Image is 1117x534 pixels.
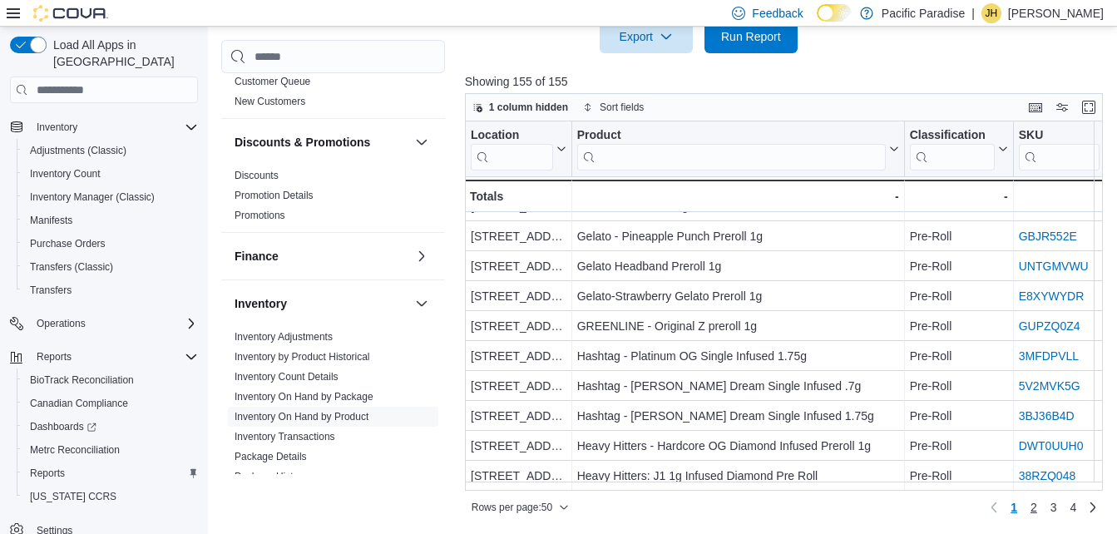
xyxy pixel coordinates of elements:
span: Customer Queue [235,75,310,88]
span: Metrc Reconciliation [23,440,198,460]
div: Hashtag - [PERSON_NAME] Dream Single Infused 1.75g [576,406,898,426]
button: Page 1 of 4 [1004,494,1024,521]
div: Pre-Roll [909,346,1007,366]
button: Inventory [3,116,205,139]
span: Inventory Count [30,167,101,180]
span: Inventory Adjustments [235,330,333,344]
button: 1 column hidden [466,97,575,117]
span: Purchase Orders [30,237,106,250]
a: Inventory Count [23,164,107,184]
a: New Customers [235,96,305,107]
button: Enter fullscreen [1079,97,1099,117]
a: Inventory Adjustments [235,331,333,343]
a: Inventory by Product Historical [235,351,370,363]
a: Inventory On Hand by Package [235,391,373,403]
div: [STREET_ADDRESS] [471,226,566,246]
button: Operations [30,314,92,334]
span: Reports [30,467,65,480]
a: Promotion Details [235,190,314,201]
div: Pre-Roll [909,376,1007,396]
a: UNTGMVWU [1019,260,1089,273]
button: Discounts & Promotions [235,134,408,151]
span: Operations [30,314,198,334]
div: SKU URL [1019,128,1100,171]
a: Inventory On Hand by Product [235,411,368,423]
a: Page 2 of 4 [1024,494,1044,521]
span: Feedback [752,5,803,22]
div: - [1019,186,1113,206]
div: Gelato Headband Preroll 1g [576,256,898,276]
a: Page 4 of 4 [1064,494,1084,521]
span: 1 column hidden [489,101,568,114]
button: Display options [1052,97,1072,117]
ul: Pagination for preceding grid [1004,494,1083,521]
span: Transfers [30,284,72,297]
span: Package History [235,470,307,483]
div: Totals [470,186,566,206]
a: Next page [1083,497,1103,517]
span: Load All Apps in [GEOGRAPHIC_DATA] [47,37,198,70]
h3: Finance [235,248,279,265]
div: Location [471,128,553,144]
div: Gelato-Strawberry Gelato Preroll 1g [576,286,898,306]
span: BioTrack Reconciliation [30,373,134,387]
div: [STREET_ADDRESS] [471,406,566,426]
span: 4 [1070,499,1077,516]
div: Heavy Hitters - Hardcore OG Diamond Infused Preroll 1g [576,436,898,456]
div: Hashtag - [PERSON_NAME] Dream Single Infused .7g [576,376,898,396]
div: Pre-Roll [909,436,1007,456]
button: Inventory Count [17,162,205,185]
div: Discounts & Promotions [221,166,445,232]
span: Washington CCRS [23,487,198,507]
button: Metrc Reconciliation [17,438,205,462]
span: Operations [37,317,86,330]
div: Heavy Hitters: J1 1g Infused Diamond Pre Roll [576,466,898,486]
span: Reports [30,347,198,367]
span: Export [610,20,683,53]
span: Inventory Transactions [235,430,335,443]
span: BioTrack Reconciliation [23,370,198,390]
span: JH [986,3,998,23]
button: Keyboard shortcuts [1026,97,1045,117]
button: Canadian Compliance [17,392,205,415]
a: 3MFDPVLL [1019,349,1079,363]
div: Classification [909,128,994,144]
div: Product [576,128,885,144]
button: Run Report [704,20,798,53]
a: [US_STATE] CCRS [23,487,123,507]
a: Inventory Transactions [235,431,335,443]
span: Inventory Manager (Classic) [30,190,155,204]
span: Inventory On Hand by Package [235,390,373,403]
button: Reports [3,345,205,368]
a: Purchase Orders [23,234,112,254]
span: Inventory by Product Historical [235,350,370,363]
a: Metrc Reconciliation [23,440,126,460]
div: Pre-Roll [909,316,1007,336]
span: New Customers [235,95,305,108]
div: Pre-Roll [909,286,1007,306]
div: Pre-Roll [909,406,1007,426]
span: Transfers (Classic) [30,260,113,274]
button: Inventory [30,117,84,137]
span: Package Details [235,450,307,463]
button: Export [600,20,693,53]
div: [STREET_ADDRESS] [471,256,566,276]
span: Adjustments (Classic) [30,144,126,157]
button: BioTrack Reconciliation [17,368,205,392]
a: Canadian Compliance [23,393,135,413]
button: Inventory [412,294,432,314]
button: Inventory [235,295,408,312]
a: Discounts [235,170,279,181]
span: Inventory Count [23,164,198,184]
div: Pre-Roll [909,256,1007,276]
img: Cova [33,5,108,22]
div: [STREET_ADDRESS] [471,286,566,306]
span: Inventory Count Details [235,370,339,383]
button: Discounts & Promotions [412,132,432,152]
span: Transfers [23,280,198,300]
button: Reports [17,462,205,485]
button: Purchase Orders [17,232,205,255]
span: 3 [1050,499,1057,516]
a: Adjustments (Classic) [23,141,133,161]
a: Page 3 of 4 [1044,494,1064,521]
